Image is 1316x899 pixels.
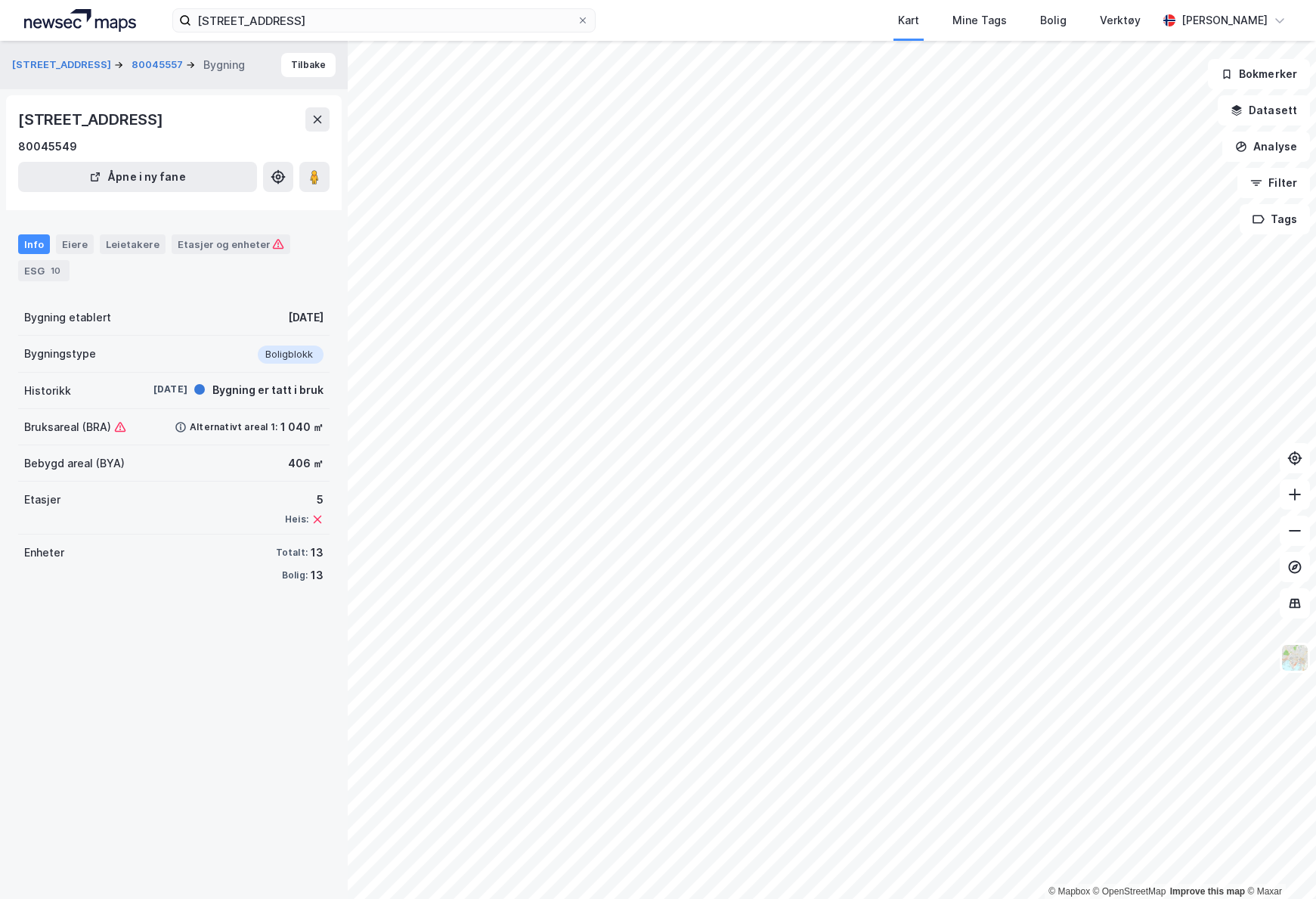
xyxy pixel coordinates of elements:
button: Filter [1237,168,1310,198]
div: Totalt: [276,547,308,559]
button: Analyse [1222,132,1310,162]
div: 80045549 [18,138,77,156]
div: 5 [285,491,324,509]
div: [DATE] [288,308,324,327]
a: Improve this map [1170,886,1245,897]
div: ESG [18,260,70,281]
button: Åpne i ny fane [18,162,257,192]
div: Heis: [285,513,308,525]
div: Leietakere [100,234,166,254]
input: Søk på adresse, matrikkel, gårdeiere, leietakere eller personer [191,9,577,32]
button: Bokmerker [1208,59,1310,89]
button: Tags [1240,204,1310,234]
div: 406 ㎡ [288,454,324,473]
iframe: Chat Widget [1240,826,1316,899]
div: Bruksareal (BRA) [24,418,126,436]
div: Bygning [203,56,245,74]
div: Etasjer og enheter [178,237,284,251]
img: Z [1280,643,1309,672]
div: Info [18,234,50,254]
a: Mapbox [1048,886,1090,897]
a: OpenStreetMap [1093,886,1166,897]
button: 80045557 [132,57,186,73]
div: Alternativt areal 1: [190,421,277,433]
div: Bygning er tatt i bruk [212,381,324,399]
div: [PERSON_NAME] [1181,11,1268,29]
div: 1 040 ㎡ [280,418,324,436]
div: [DATE] [127,383,187,396]
div: 13 [311,566,324,584]
div: Bygning etablert [24,308,111,327]
div: Verktøy [1100,11,1141,29]
div: Bolig: [282,569,308,581]
button: Datasett [1218,95,1310,126]
div: 10 [48,263,63,278]
div: Eiere [56,234,94,254]
div: Bygningstype [24,345,96,363]
div: Enheter [24,544,64,562]
button: Tilbake [281,53,336,77]
div: Mine Tags [952,11,1007,29]
div: Kontrollprogram for chat [1240,826,1316,899]
div: 13 [311,544,324,562]
div: Bolig [1040,11,1067,29]
img: logo.a4113a55bc3d86da70a041830d287a7e.svg [24,9,136,32]
div: [STREET_ADDRESS] [18,107,166,132]
button: [STREET_ADDRESS] [12,57,114,73]
div: Etasjer [24,491,60,509]
div: Bebygd areal (BYA) [24,454,125,473]
div: Historikk [24,382,71,400]
div: Kart [898,11,919,29]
